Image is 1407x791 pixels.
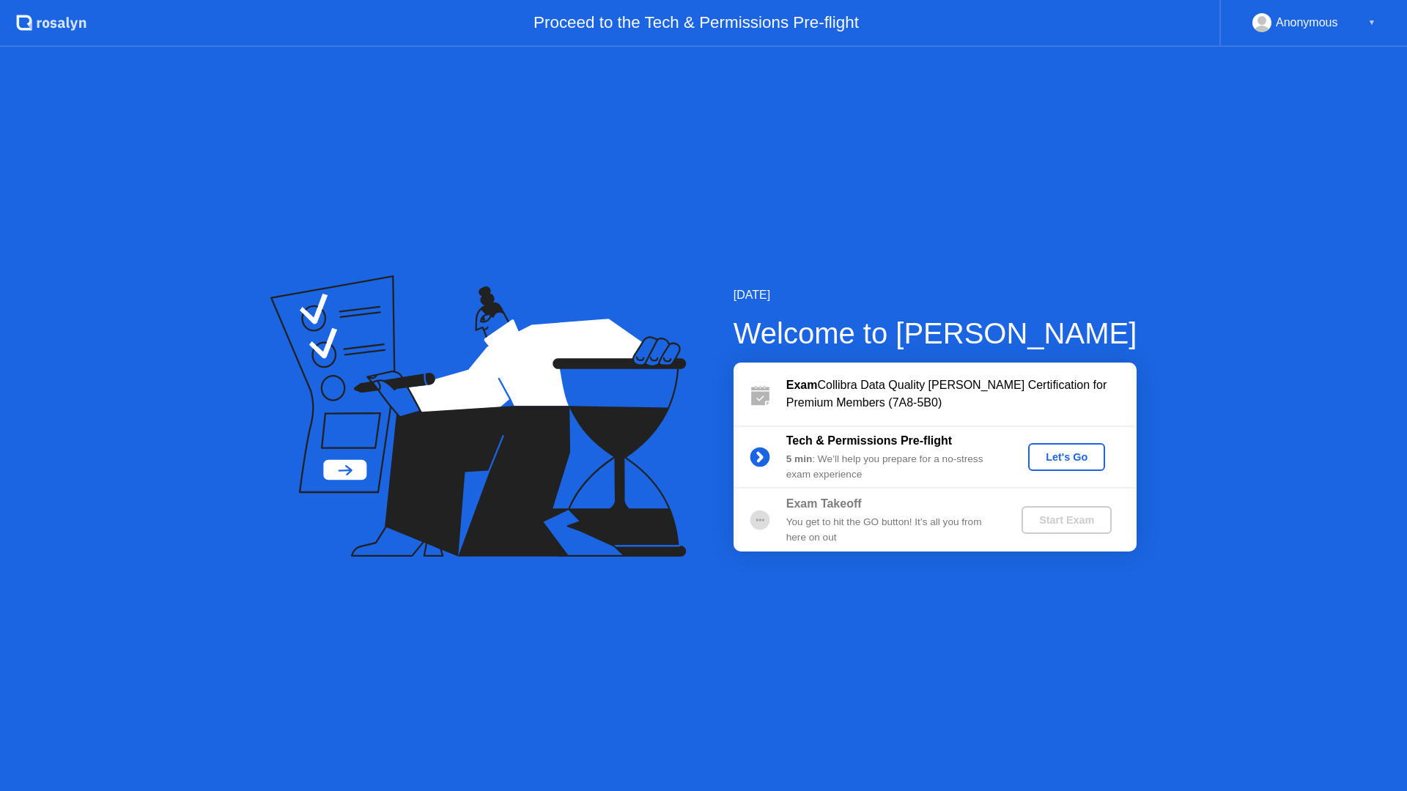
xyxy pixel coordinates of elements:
div: ▼ [1368,13,1375,32]
div: You get to hit the GO button! It’s all you from here on out [786,515,997,545]
button: Start Exam [1022,506,1112,534]
div: : We’ll help you prepare for a no-stress exam experience [786,452,997,482]
b: 5 min [786,453,813,464]
div: Collibra Data Quality [PERSON_NAME] Certification for Premium Members (7A8-5B0) [786,376,1137,412]
button: Let's Go [1028,443,1105,471]
div: Start Exam [1027,514,1106,526]
div: [DATE] [734,286,1137,304]
div: Welcome to [PERSON_NAME] [734,311,1137,355]
b: Tech & Permissions Pre-flight [786,434,952,447]
div: Anonymous [1276,13,1338,32]
div: Let's Go [1034,451,1099,463]
b: Exam Takeoff [786,497,862,510]
b: Exam [786,379,818,391]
